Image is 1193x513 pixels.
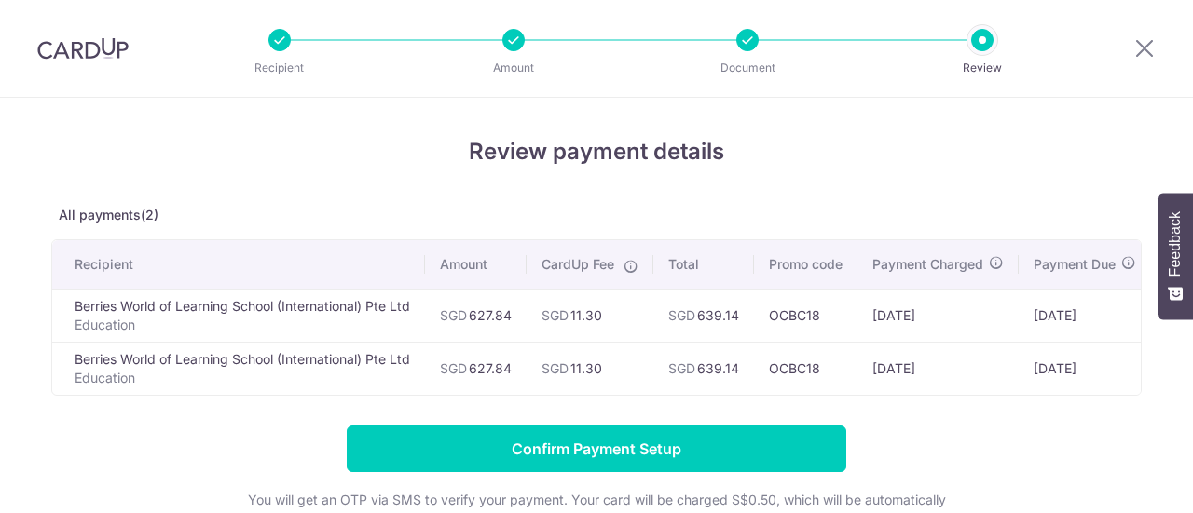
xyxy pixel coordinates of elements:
[542,307,569,323] span: SGD
[857,342,1019,395] td: [DATE]
[52,240,425,289] th: Recipient
[668,360,695,376] span: SGD
[425,240,527,289] th: Amount
[1074,457,1174,504] iframe: Opens a widget where you can find more information
[425,342,527,395] td: 627.84
[75,369,410,387] p: Education
[754,342,857,395] td: OCBC18
[872,255,983,274] span: Payment Charged
[51,135,1142,169] h4: Review payment details
[37,37,129,60] img: CardUp
[653,342,754,395] td: 639.14
[52,342,425,395] td: Berries World of Learning School (International) Pte Ltd
[52,289,425,342] td: Berries World of Learning School (International) Pte Ltd
[51,206,1142,224] p: All payments(2)
[440,360,467,376] span: SGD
[1167,211,1184,277] span: Feedback
[679,59,816,77] p: Document
[347,425,846,472] input: Confirm Payment Setup
[653,240,754,289] th: Total
[527,342,653,395] td: 11.30
[445,59,583,77] p: Amount
[425,289,527,342] td: 627.84
[542,255,614,274] span: CardUp Fee
[211,59,349,77] p: Recipient
[668,307,695,323] span: SGD
[913,59,1051,77] p: Review
[857,289,1019,342] td: [DATE]
[1019,342,1151,395] td: [DATE]
[75,316,410,334] p: Education
[754,289,857,342] td: OCBC18
[653,289,754,342] td: 639.14
[440,307,467,323] span: SGD
[754,240,857,289] th: Promo code
[542,360,569,376] span: SGD
[527,289,653,342] td: 11.30
[1019,289,1151,342] td: [DATE]
[1034,255,1116,274] span: Payment Due
[1158,193,1193,319] button: Feedback - Show survey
